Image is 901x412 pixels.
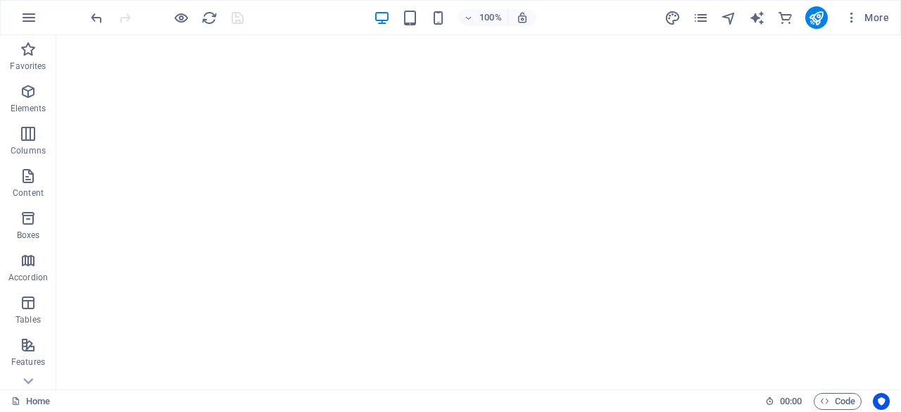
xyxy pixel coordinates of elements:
button: Code [814,393,862,410]
button: 100% [458,9,508,26]
i: Publish [808,10,824,26]
i: Navigator [721,10,737,26]
button: Click here to leave preview mode and continue editing [172,9,189,26]
button: pages [693,9,710,26]
p: Favorites [10,61,46,72]
a: Click to cancel selection. Double-click to open Pages [11,393,50,410]
button: text_generator [749,9,766,26]
i: Reload page [201,10,218,26]
p: Columns [11,145,46,156]
p: Boxes [17,230,40,241]
p: Accordion [8,272,48,283]
button: More [839,6,895,29]
h6: Session time [765,393,802,410]
span: Code [820,393,855,410]
button: undo [88,9,105,26]
i: Undo: Delete elements (Ctrl+Z) [89,10,105,26]
button: reload [201,9,218,26]
i: Commerce [777,10,793,26]
p: Elements [11,103,46,114]
p: Features [11,356,45,368]
i: Pages (Ctrl+Alt+S) [693,10,709,26]
i: AI Writer [749,10,765,26]
p: Tables [15,314,41,325]
span: More [845,11,889,25]
p: Content [13,187,44,199]
button: commerce [777,9,794,26]
button: Usercentrics [873,393,890,410]
button: design [664,9,681,26]
span: : [790,396,792,406]
button: navigator [721,9,738,26]
h6: 100% [479,9,502,26]
button: publish [805,6,828,29]
i: Design (Ctrl+Alt+Y) [664,10,681,26]
span: 00 00 [780,393,802,410]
